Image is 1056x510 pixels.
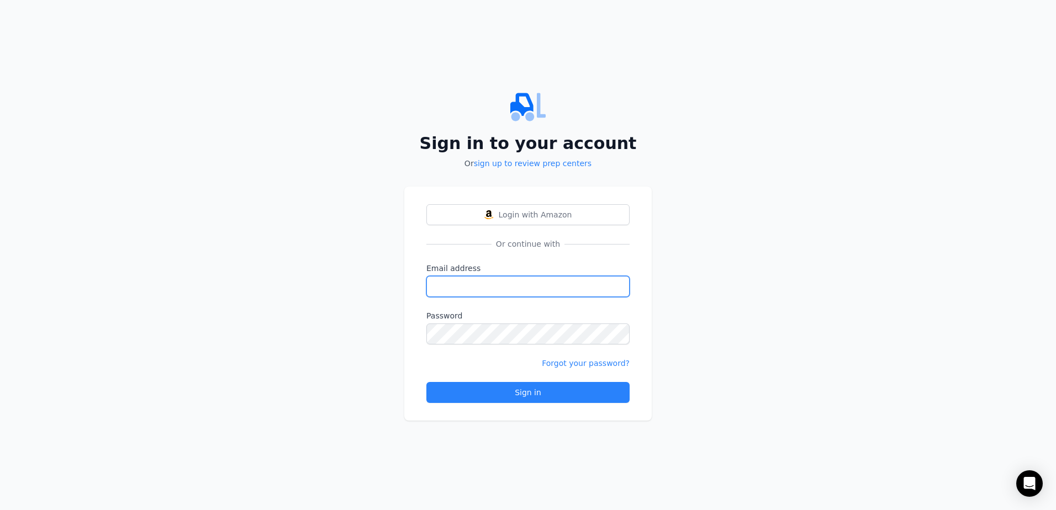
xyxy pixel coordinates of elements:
button: Sign in [426,382,630,403]
h2: Sign in to your account [404,134,652,153]
a: sign up to review prep centers [474,159,592,168]
span: Or continue with [492,238,564,249]
label: Email address [426,263,630,274]
img: PrepCenter [404,89,652,125]
label: Password [426,310,630,321]
div: Sign in [436,387,620,398]
a: Forgot your password? [542,359,630,368]
img: Login with Amazon [484,210,493,219]
span: Login with Amazon [499,209,572,220]
p: Or [404,158,652,169]
div: Open Intercom Messenger [1016,470,1043,497]
button: Login with AmazonLogin with Amazon [426,204,630,225]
